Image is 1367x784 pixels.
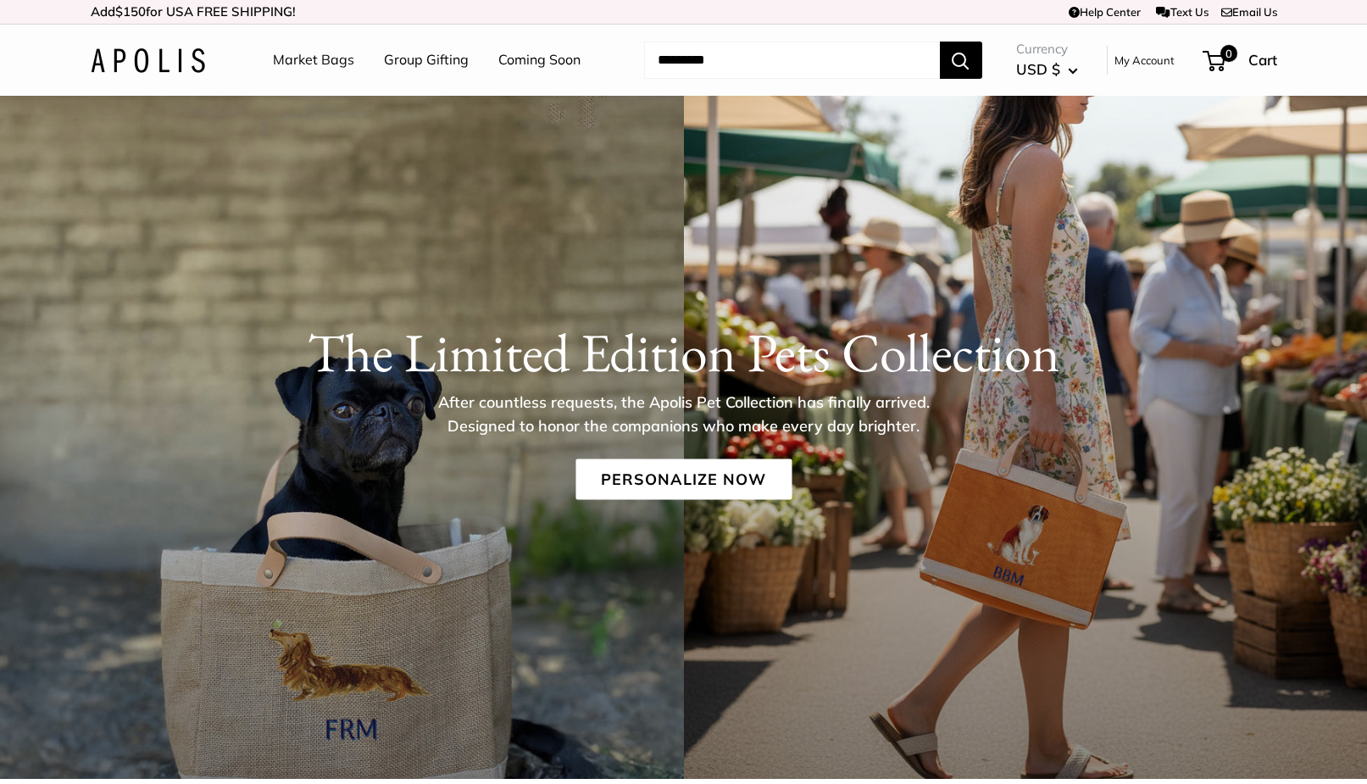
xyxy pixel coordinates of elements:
a: 0 Cart [1204,47,1277,74]
a: Market Bags [273,47,354,73]
input: Search... [644,42,940,79]
a: Group Gifting [384,47,469,73]
span: USD $ [1016,60,1060,78]
span: Cart [1248,51,1277,69]
a: Coming Soon [498,47,581,73]
a: Help Center [1069,5,1141,19]
span: $150 [115,3,146,19]
a: Email Us [1221,5,1277,19]
img: Apolis [91,48,205,73]
span: Currency [1016,37,1078,61]
button: USD $ [1016,56,1078,83]
a: Text Us [1156,5,1208,19]
a: My Account [1114,50,1175,70]
button: Search [940,42,982,79]
p: After countless requests, the Apolis Pet Collection has finally arrived. Designed to honor the co... [408,390,959,437]
a: Personalize Now [575,459,792,499]
h1: The Limited Edition Pets Collection [91,320,1277,384]
span: 0 [1220,45,1236,62]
